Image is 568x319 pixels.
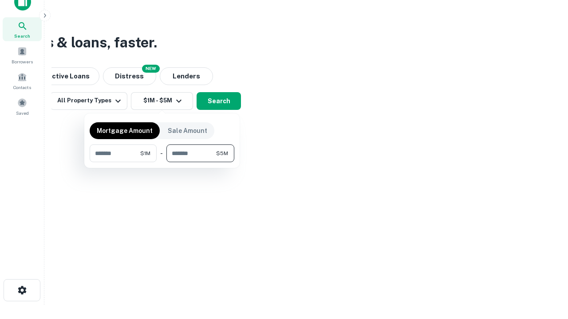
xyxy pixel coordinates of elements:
[216,149,228,157] span: $5M
[160,144,163,162] div: -
[524,248,568,291] iframe: Chat Widget
[168,126,207,136] p: Sale Amount
[97,126,153,136] p: Mortgage Amount
[140,149,150,157] span: $1M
